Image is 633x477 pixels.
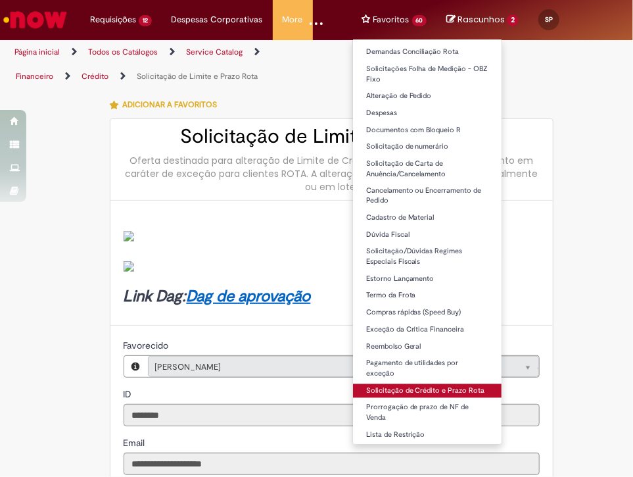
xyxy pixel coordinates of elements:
a: Exceção da Crítica Financeira [353,323,502,338]
span: 2 [507,14,519,26]
span: Requisições [90,13,136,26]
a: Solicitação/Dúvidas Regimes Especiais Fiscais [353,245,502,269]
img: sys_attachment.do [124,231,134,241]
a: Dúvida Fiscal [353,228,502,243]
a: Lista de Restrição [353,428,502,443]
a: Documentos com Bloqueio R [353,123,502,138]
a: Termo da Frota [353,289,502,303]
label: Somente leitura - Email [124,436,148,449]
a: Financeiro [16,71,53,82]
a: Crédito [82,71,108,82]
span: Rascunhos [457,13,505,26]
a: Demandas Conciliação Rota [353,45,502,59]
a: Solicitação de Carta de Anuência/Cancelamento [353,157,502,181]
a: Estorno Lançamento [353,272,502,287]
strong: Link Dag: [124,286,311,307]
a: Compras rápidas (Speed Buy) [353,306,502,320]
span: 60 [412,15,427,26]
a: Solicitações Folha de Medição - OBZ Fixo [353,62,502,86]
a: Cancelamento ou Encerramento de Pedido [353,184,502,208]
a: Cadastro de Material [353,211,502,226]
a: Pagamento de utilidades por exceção [353,357,502,381]
input: ID [124,404,540,426]
ul: Favoritos [352,39,503,445]
a: Dag de aprovação [187,286,311,307]
div: Oferta destinada para alteração de Limite de Crédito e/ou de Prazo de Pagamento em caráter de exc... [124,154,540,193]
label: Somente leitura - ID [124,388,135,401]
a: Prorrogação de prazo de NF de Venda [353,401,502,425]
span: More [283,13,303,26]
input: Email [124,453,540,475]
span: 12 [139,15,152,26]
span: SP [545,15,553,24]
span: Somente leitura - Favorecido [124,339,172,351]
a: No momento, sua lista de rascunhos tem 2 Itens [446,13,519,26]
a: Solicitação de numerário [353,139,502,154]
a: Todos os Catálogos [88,47,158,57]
a: Reembolso Geral [353,340,502,355]
span: Somente leitura - Email [124,437,148,449]
a: Alteração de Pedido [353,89,502,103]
ul: Trilhas de página [10,40,307,89]
img: sys_attachment.do [124,261,134,272]
a: Despesas [353,106,502,120]
button: Favorecido, Visualizar este registro Sara Goncalves Ferreira Pereira [124,356,148,377]
span: Adicionar a Favoritos [123,99,218,110]
span: Somente leitura - ID [124,388,135,400]
a: Service Catalog [186,47,243,57]
span: Favoritos [373,13,410,26]
a: Página inicial [14,47,60,57]
a: [PERSON_NAME]Limpar campo Favorecido [148,356,539,377]
h2: Solicitação de Limite e Prazo Rota [124,126,540,147]
button: Adicionar a Favoritos [110,91,225,118]
a: Solicitação de Crédito e Prazo Rota [353,384,502,399]
a: Solicitação de Limite e Prazo Rota [137,71,258,82]
img: ServiceNow [1,7,69,33]
span: [PERSON_NAME] [155,357,505,378]
span: Despesas Corporativas [172,13,263,26]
